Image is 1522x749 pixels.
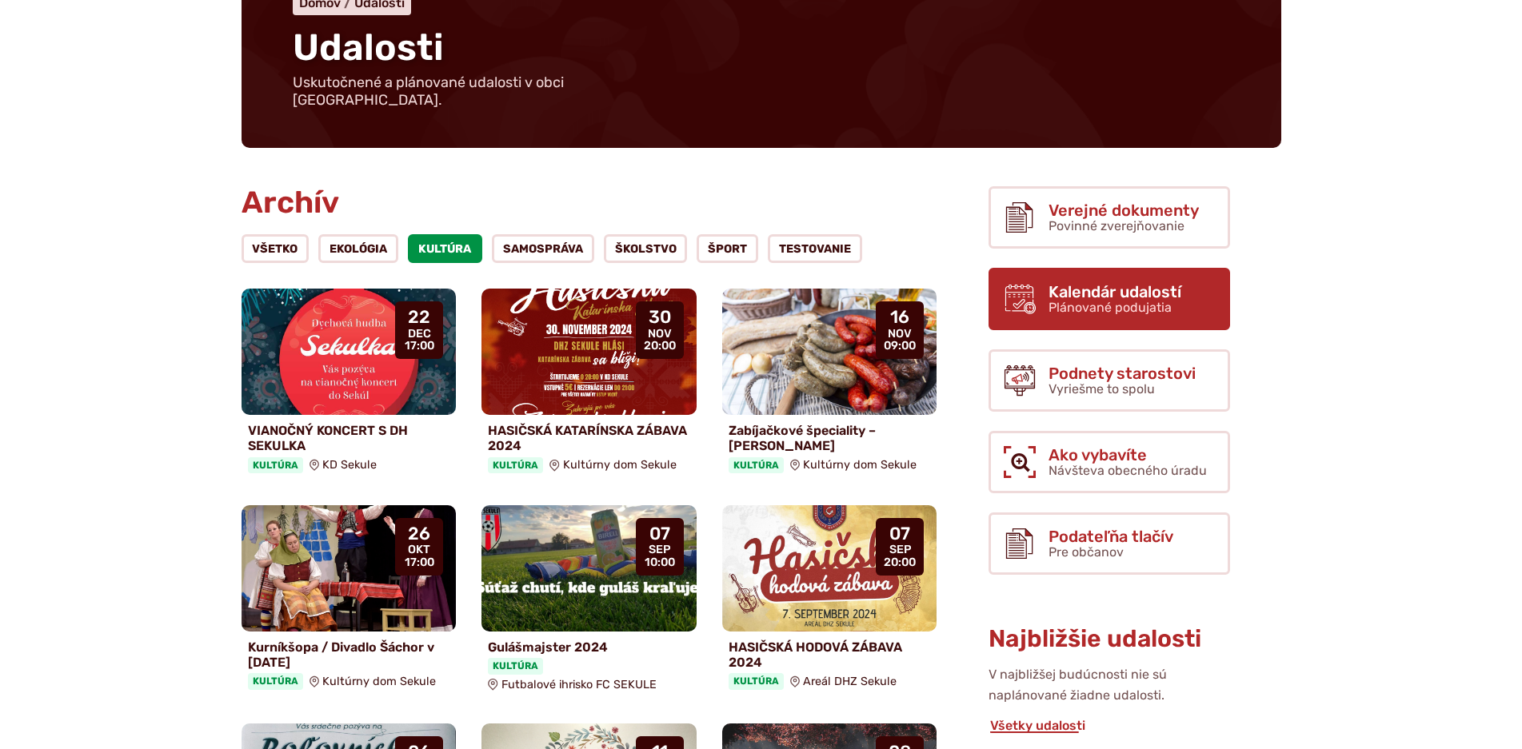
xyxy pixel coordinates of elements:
h4: HASIČSKÁ HODOVÁ ZÁBAVA 2024 [729,639,931,670]
span: nov [884,328,916,341]
span: Vyriešme to spolu [1049,381,1155,396]
span: Podnety starostovi [1049,365,1196,382]
a: Ekológia [318,234,398,263]
span: Areál DHZ Sekule [803,675,897,688]
a: Všetky udalosti [989,718,1087,733]
span: 16 [884,308,916,327]
span: Povinné zverejňovanie [1049,218,1184,233]
span: 22 [405,308,434,327]
a: Všetko [242,234,310,263]
a: Gulášmajster 2024 KultúraFutbalové ihrisko FC SEKULE 07 sep 10:00 [481,505,697,697]
span: 17:00 [405,340,434,353]
span: Kultúrny dom Sekule [803,458,917,472]
span: 10:00 [645,556,675,569]
span: Verejné dokumenty [1049,201,1199,219]
span: Kultúrny dom Sekule [322,675,436,688]
a: Kurníkšopa / Divadlo Šáchor v [DATE] KultúraKultúrny dom Sekule 26 okt 17:00 [242,505,457,696]
h4: HASIČSKÁ KATARÍNSKA ZÁBAVA 2024 [488,423,690,453]
span: sep [645,544,675,556]
a: Kultúra [408,234,483,263]
h2: Archív [242,186,937,220]
span: 20:00 [884,556,916,569]
span: 30 [644,308,676,327]
span: Kultúra [248,457,303,473]
p: V najbližšej budúcnosti nie sú naplánované žiadne udalosti. [989,664,1230,707]
a: Šport [697,234,758,263]
span: Podateľňa tlačív [1049,528,1173,545]
span: Kultúra [488,457,543,473]
a: Testovanie [768,234,862,263]
span: Pre občanov [1049,544,1124,560]
span: Plánované podujatia [1049,300,1172,315]
span: Kultúrny dom Sekule [563,458,677,472]
span: 07 [645,524,675,544]
p: Uskutočnené a plánované udalosti v obci [GEOGRAPHIC_DATA]. [293,74,677,109]
a: Kalendár udalostí Plánované podujatia [989,268,1230,330]
span: Kultúra [729,673,784,689]
a: HASIČSKÁ HODOVÁ ZÁBAVA 2024 KultúraAreál DHZ Sekule 07 sep 20:00 [722,505,937,696]
span: 17:00 [405,556,434,569]
span: 20:00 [644,340,676,353]
span: okt [405,544,434,556]
h3: Najbližšie udalosti [989,626,1230,652]
span: Kalendár udalostí [1049,283,1181,301]
span: sep [884,544,916,556]
a: VIANOČNÝ KONCERT S DH SEKULKA KultúraKD Sekule 22 dec 17:00 [242,289,457,480]
a: Verejné dokumenty Povinné zverejňovanie [989,186,1230,249]
span: Udalosti [293,26,444,70]
a: Podateľňa tlačív Pre občanov [989,512,1230,575]
span: dec [405,328,434,341]
a: Zabíjačkové špeciality – [PERSON_NAME] KultúraKultúrny dom Sekule 16 nov 09:00 [722,289,937,480]
span: Kultúra [729,457,784,473]
a: HASIČSKÁ KATARÍNSKA ZÁBAVA 2024 KultúraKultúrny dom Sekule 30 nov 20:00 [481,289,697,480]
a: Ako vybavíte Návšteva obecného úradu [989,431,1230,493]
span: 26 [405,524,434,544]
span: nov [644,328,676,341]
span: Kultúra [488,658,543,674]
a: Samospráva [492,234,594,263]
a: ŠKOLSTVO [604,234,688,263]
span: 09:00 [884,340,916,353]
span: Návšteva obecného úradu [1049,463,1207,478]
span: Futbalové ihrisko FC SEKULE [501,678,657,691]
span: KD Sekule [322,458,377,472]
h4: Zabíjačkové špeciality – [PERSON_NAME] [729,423,931,453]
span: Ako vybavíte [1049,446,1207,464]
span: 07 [884,524,916,544]
h4: Gulášmajster 2024 [488,639,690,655]
a: Podnety starostovi Vyriešme to spolu [989,349,1230,412]
h4: Kurníkšopa / Divadlo Šáchor v [DATE] [248,639,450,670]
h4: VIANOČNÝ KONCERT S DH SEKULKA [248,423,450,453]
span: Kultúra [248,673,303,689]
